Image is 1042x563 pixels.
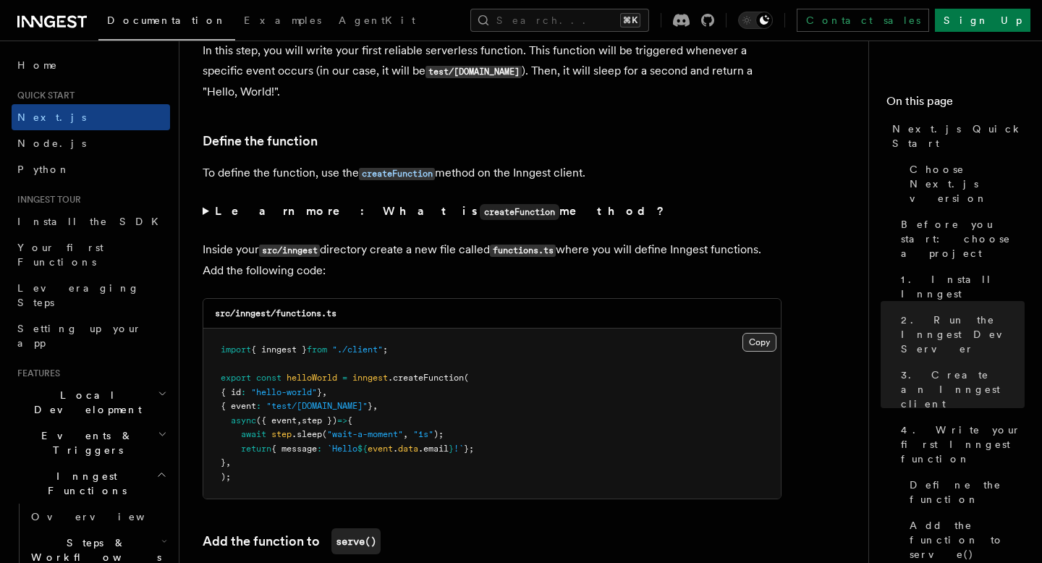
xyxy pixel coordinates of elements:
span: Events & Triggers [12,428,158,457]
span: helloWorld [287,373,337,383]
span: "wait-a-moment" [327,429,403,439]
span: import [221,344,251,355]
span: Home [17,58,58,72]
span: ({ event [256,415,297,426]
a: createFunction [359,166,435,179]
span: "hello-world" [251,387,317,397]
span: = [342,373,347,383]
span: ); [221,472,231,482]
span: } [368,401,373,411]
span: event [368,444,393,454]
a: Home [12,52,170,78]
span: ; [383,344,388,355]
a: 1. Install Inngest [895,266,1025,307]
span: Node.js [17,137,86,149]
span: ( [464,373,469,383]
summary: Learn more: What iscreateFunctionmethod? [203,201,781,222]
span: ( [322,429,327,439]
a: Documentation [98,4,235,41]
span: async [231,415,256,426]
span: !` [454,444,464,454]
a: Define the function [904,472,1025,512]
code: src/inngest/functions.ts [215,308,336,318]
span: Local Development [12,388,158,417]
button: Search...⌘K [470,9,649,32]
span: Next.js [17,111,86,123]
span: from [307,344,327,355]
a: Define the function [203,131,318,151]
a: 3. Create an Inngest client [895,362,1025,417]
span: "test/[DOMAIN_NAME]" [266,401,368,411]
strong: Learn more: What is method? [215,204,667,218]
p: In this step, you will write your first reliable serverless function. This function will be trigg... [203,41,781,102]
span: => [337,415,347,426]
span: { inngest } [251,344,307,355]
a: Before you start: choose a project [895,211,1025,266]
span: 4. Write your first Inngest function [901,423,1025,466]
span: inngest [352,373,388,383]
span: Documentation [107,14,226,26]
a: Examples [235,4,330,39]
span: data [398,444,418,454]
a: Contact sales [797,9,929,32]
a: Node.js [12,130,170,156]
span: { message [271,444,317,454]
span: "./client" [332,344,383,355]
span: : [241,387,246,397]
span: Add the function to serve() [910,518,1025,562]
span: "1s" [413,429,433,439]
span: step [271,429,292,439]
span: ${ [357,444,368,454]
span: , [297,415,302,426]
h4: On this page [886,93,1025,116]
span: Quick start [12,90,75,101]
code: createFunction [359,168,435,180]
span: : [317,444,322,454]
span: Python [17,164,70,175]
span: { [347,415,352,426]
span: Choose Next.js version [910,162,1025,206]
p: To define the function, use the method on the Inngest client. [203,163,781,184]
span: Your first Functions [17,242,103,268]
a: Sign Up [935,9,1030,32]
kbd: ⌘K [620,13,640,27]
span: Before you start: choose a project [901,217,1025,261]
span: Define the function [910,478,1025,507]
button: Copy [742,333,776,352]
span: Next.js Quick Start [892,122,1025,151]
span: }; [464,444,474,454]
span: return [241,444,271,454]
a: Your first Functions [12,234,170,275]
code: test/[DOMAIN_NAME] [425,66,522,78]
a: Install the SDK [12,208,170,234]
span: export [221,373,251,383]
a: 2. Run the Inngest Dev Server [895,307,1025,362]
span: .email [418,444,449,454]
span: } [221,457,226,467]
span: Features [12,368,60,379]
span: , [322,387,327,397]
code: src/inngest [259,245,320,257]
code: serve() [331,528,381,554]
a: Python [12,156,170,182]
span: , [226,457,231,467]
span: step }) [302,415,337,426]
button: Toggle dark mode [738,12,773,29]
button: Inngest Functions [12,463,170,504]
span: Examples [244,14,321,26]
span: Inngest Functions [12,469,156,498]
button: Events & Triggers [12,423,170,463]
span: Leveraging Steps [17,282,140,308]
span: .createFunction [388,373,464,383]
a: AgentKit [330,4,424,39]
a: Choose Next.js version [904,156,1025,211]
span: 1. Install Inngest [901,272,1025,301]
span: { event [221,401,256,411]
span: 2. Run the Inngest Dev Server [901,313,1025,356]
span: . [393,444,398,454]
a: Next.js Quick Start [886,116,1025,156]
span: ); [433,429,444,439]
a: Leveraging Steps [12,275,170,316]
a: Add the function toserve() [203,528,381,554]
a: Next.js [12,104,170,130]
